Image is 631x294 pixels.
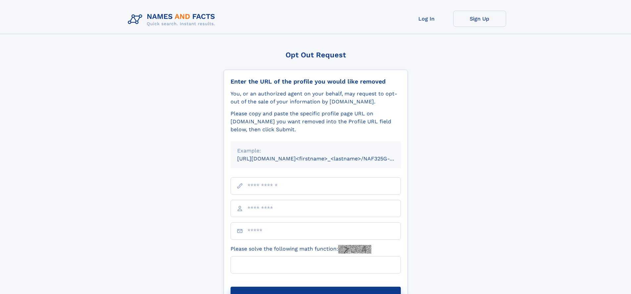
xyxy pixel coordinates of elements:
[231,245,371,254] label: Please solve the following math function:
[231,110,401,134] div: Please copy and paste the specific profile page URL on [DOMAIN_NAME] you want removed into the Pr...
[237,155,413,162] small: [URL][DOMAIN_NAME]<firstname>_<lastname>/NAF325G-xxxxxxxx
[231,78,401,85] div: Enter the URL of the profile you would like removed
[453,11,506,27] a: Sign Up
[224,51,408,59] div: Opt Out Request
[125,11,221,29] img: Logo Names and Facts
[400,11,453,27] a: Log In
[237,147,394,155] div: Example:
[231,90,401,106] div: You, or an authorized agent on your behalf, may request to opt-out of the sale of your informatio...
